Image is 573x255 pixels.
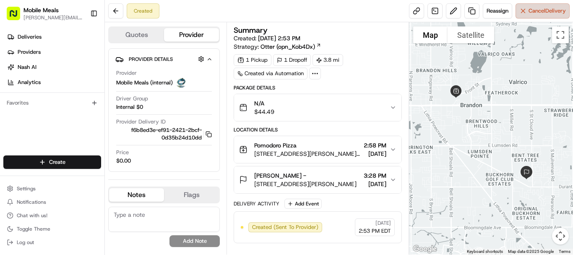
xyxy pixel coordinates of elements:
[129,56,173,63] span: Provider Details
[18,79,41,86] span: Analytics
[23,14,83,21] button: [PERSON_NAME][EMAIL_ADDRESS][DOMAIN_NAME]
[559,249,570,254] a: Terms
[516,3,570,18] button: CancelDelivery
[364,171,386,180] span: 3:28 PM
[411,244,439,255] img: Google
[284,199,322,209] button: Add Event
[8,34,153,47] p: Welcome 👋
[529,7,566,15] span: Cancel Delivery
[234,200,279,207] div: Delivery Activity
[258,34,300,42] span: [DATE] 2:53 PM
[260,42,315,51] span: Otter (opn_Kob4Dx)
[116,149,129,156] span: Price
[116,126,212,142] button: f6b8ed3e-ef91-2421-2bcf-0d35b24d10dd
[17,226,50,232] span: Toggle Theme
[3,3,87,24] button: Mobile Meals[PERSON_NAME][EMAIL_ADDRESS][DOMAIN_NAME]
[413,26,448,43] button: Show street map
[359,227,391,235] span: 2:53 PM EDT
[448,26,494,43] button: Show satellite imagery
[143,83,153,93] button: Start new chat
[18,48,41,56] span: Providers
[22,54,138,63] input: Clear
[234,136,401,163] button: Pomodoro Pizza[STREET_ADDRESS][PERSON_NAME][PERSON_NAME]2:58 PM[DATE]
[18,33,42,41] span: Deliveries
[17,122,64,130] span: Knowledge Base
[71,123,78,129] div: 💻
[234,166,401,193] button: [PERSON_NAME] -[STREET_ADDRESS][PERSON_NAME]3:28 PM[DATE]
[3,223,101,235] button: Toggle Theme
[234,94,401,121] button: N/A$44.49
[508,249,554,254] span: Map data ©2025 Google
[3,76,104,89] a: Analytics
[116,157,131,165] span: $0.00
[234,26,268,34] h3: Summary
[68,118,138,134] a: 💻API Documentation
[17,185,36,192] span: Settings
[254,141,297,150] span: Pomodoro Pizza
[3,196,101,208] button: Notifications
[3,155,101,169] button: Create
[375,220,391,226] span: [DATE]
[3,30,104,44] a: Deliveries
[3,60,104,74] a: Nash AI
[364,141,386,150] span: 2:58 PM
[23,6,59,14] button: Mobile Meals
[17,212,47,219] span: Chat with us!
[83,142,102,149] span: Pylon
[234,84,402,91] div: Package Details
[116,103,143,111] span: Internal $0
[116,79,173,87] span: Mobile Meals (internal)
[487,7,508,15] span: Reassign
[116,69,137,77] span: Provider
[59,142,102,149] a: Powered byPylon
[3,96,101,110] div: Favorites
[260,42,321,51] a: Otter (opn_Kob4Dx)
[552,26,569,43] button: Toggle fullscreen view
[273,54,311,66] div: 1 Dropoff
[254,180,357,188] span: [STREET_ADDRESS][PERSON_NAME]
[18,63,36,71] span: Nash AI
[17,199,46,205] span: Notifications
[8,8,25,25] img: Nash
[254,150,360,158] span: [STREET_ADDRESS][PERSON_NAME][PERSON_NAME]
[3,45,104,59] a: Providers
[3,210,101,221] button: Chat with us!
[234,42,321,51] div: Strategy:
[176,78,186,88] img: MM.png
[364,150,386,158] span: [DATE]
[483,3,512,18] button: Reassign
[254,99,274,108] span: N/A
[116,95,148,103] span: Driver Group
[552,228,569,244] button: Map camera controls
[364,180,386,188] span: [DATE]
[164,28,219,42] button: Provider
[467,249,503,255] button: Keyboard shortcuts
[5,118,68,134] a: 📗Knowledge Base
[17,239,34,246] span: Log out
[313,54,343,66] div: 3.8 mi
[234,34,300,42] span: Created:
[116,118,166,126] span: Provider Delivery ID
[3,183,101,195] button: Settings
[234,68,307,79] a: Created via Automation
[8,80,23,95] img: 1736555255976-a54dd68f-1ca7-489b-9aae-adbdc363a1c4
[3,237,101,248] button: Log out
[109,188,164,202] button: Notes
[8,123,15,129] div: 📗
[164,188,219,202] button: Flags
[234,54,271,66] div: 1 Pickup
[29,80,138,89] div: Start new chat
[252,223,318,231] span: Created (Sent To Provider)
[79,122,135,130] span: API Documentation
[29,89,106,95] div: We're available if you need us!
[234,126,402,133] div: Location Details
[109,28,164,42] button: Quotes
[254,171,306,180] span: [PERSON_NAME] -
[49,158,65,166] span: Create
[411,244,439,255] a: Open this area in Google Maps (opens a new window)
[115,52,213,66] button: Provider Details
[254,108,274,116] span: $44.49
